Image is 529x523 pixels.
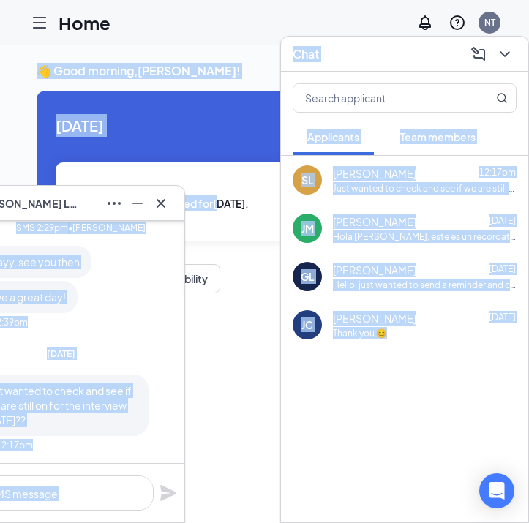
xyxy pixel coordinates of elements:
[68,222,146,234] span: • [PERSON_NAME]
[333,311,416,326] span: [PERSON_NAME]
[301,317,313,332] div: JC
[105,195,123,212] svg: Ellipses
[479,167,516,178] span: 12:17pm
[484,16,495,29] div: NT
[496,45,514,63] svg: ChevronDown
[333,279,517,291] div: Hello, just wanted to send a reminder and confirm your interview at 2:00 pm [DATE] in the food co...
[149,192,173,215] button: Cross
[333,182,517,195] div: Just wanted to check and see if we are still on for the interview [DATE]??
[307,130,359,143] span: Applicants
[126,192,149,215] button: Minimize
[333,327,387,339] div: Thank you 😊
[129,195,146,212] svg: Minimize
[493,42,517,66] button: ChevronDown
[102,192,126,215] button: Ellipses
[160,484,177,502] svg: Plane
[496,92,508,104] svg: MagnifyingGlass
[449,14,466,31] svg: QuestionInfo
[333,230,517,243] div: Hola [PERSON_NAME], este es un recordatorio amistoso. Su entrevista con [DEMOGRAPHIC_DATA]-fil-A ...
[59,10,110,35] h1: Home
[333,214,416,229] span: [PERSON_NAME]
[333,263,416,277] span: [PERSON_NAME]
[416,14,434,31] svg: Notifications
[489,215,516,226] span: [DATE]
[489,312,516,323] span: [DATE]
[301,173,314,187] div: SL
[479,473,514,508] div: Open Intercom Messenger
[47,348,75,359] span: [DATE]
[301,221,314,236] div: JM
[400,130,476,143] span: Team members
[470,45,487,63] svg: ComposeMessage
[31,14,48,31] svg: Hamburger
[489,263,516,274] span: [DATE]
[16,222,68,234] div: SMS 2:29pm
[152,195,170,212] svg: Cross
[467,42,490,66] button: ComposeMessage
[37,63,492,79] h3: 👋 Good morning, [PERSON_NAME] !
[301,269,315,284] div: GL
[293,46,319,62] h3: Chat
[333,166,416,181] span: [PERSON_NAME]
[293,84,467,112] input: Search applicant
[56,114,287,137] span: [DATE]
